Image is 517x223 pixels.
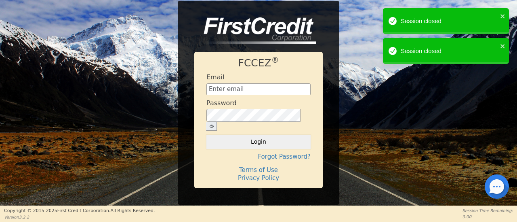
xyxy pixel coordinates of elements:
h4: Email [206,73,224,81]
div: Session closed [401,17,498,26]
h1: FCCEZ [206,57,311,69]
p: Session Time Remaining: [462,208,513,214]
sup: ® [271,56,279,64]
p: 0:00 [462,214,513,220]
button: Login [206,135,311,149]
input: Enter email [206,83,311,96]
div: Session closed [401,47,498,56]
span: All Rights Reserved. [110,208,155,213]
h4: Terms of Use [206,166,311,174]
p: Version 3.2.2 [4,214,155,220]
h4: Privacy Policy [206,174,311,182]
button: close [500,11,506,21]
h4: Password [206,99,237,107]
button: close [500,41,506,51]
input: password [206,109,301,121]
h4: Forgot Password? [206,153,311,160]
img: logo-CMu_cnol.png [194,17,316,44]
p: Copyright © 2015- 2025 First Credit Corporation. [4,208,155,215]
